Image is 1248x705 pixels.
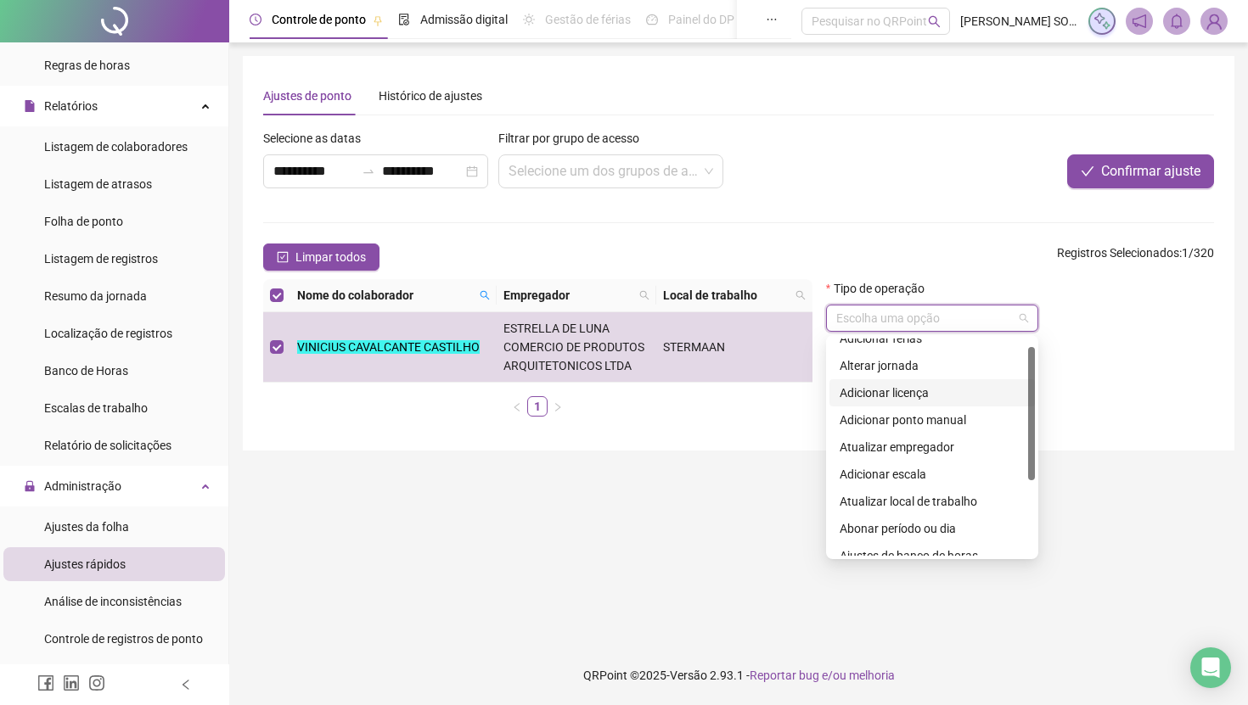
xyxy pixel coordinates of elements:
span: Gestão de férias [545,13,631,26]
span: Registros Selecionados [1057,246,1179,260]
div: Atualizar empregador [840,438,1025,456]
span: Ajustes rápidos [44,557,126,571]
div: Atualizar empregador [829,434,1035,461]
span: instagram [88,674,105,691]
div: Adicionar férias [829,325,1035,352]
label: Selecione as datas [263,129,372,148]
div: Histórico de ajustes [379,87,482,105]
span: Folha de ponto [44,215,123,228]
button: left [507,396,527,417]
li: Página anterior [507,396,527,417]
span: : 1 / 320 [1057,243,1214,271]
span: STERMAAN [663,340,725,354]
div: Adicionar licença [840,383,1025,402]
span: [PERSON_NAME] SOLUCOES EM FOLHA [960,12,1078,31]
button: Confirmar ajuste [1067,154,1214,188]
span: Local de trabalho [663,286,789,305]
li: 1 [527,396,548,417]
span: Regras de horas [44,59,130,72]
div: Ajustes de banco de horas [840,546,1025,565]
div: Alterar jornada [840,356,1025,375]
div: Abonar período ou dia [840,519,1025,538]
span: Painel do DP [668,13,734,26]
span: right [553,402,563,412]
span: Controle de registros de ponto [44,632,203,646]
div: Atualizar local de trabalho [840,492,1025,511]
span: search [928,15,941,28]
span: Listagem de atrasos [44,177,152,191]
span: Análise de inconsistências [44,595,182,608]
span: Administração [44,479,121,493]
img: sparkle-icon.fc2bf0ac1784a2077858766a79e2daf3.svg [1093,12,1111,31]
span: search [476,283,493,308]
span: clock-circle [250,14,261,25]
div: Adicionar licença [829,379,1035,406]
span: Escalas de trabalho [44,401,148,415]
span: linkedin [63,674,80,691]
span: search [795,290,806,300]
span: Relatórios [44,99,98,113]
span: Relatório de solicitações [44,439,171,452]
div: Adicionar escala [840,465,1025,484]
span: Listagem de colaboradores [44,140,188,154]
mark: VINICIUS CAVALCANTE CASTILHO [297,340,480,354]
span: facebook [37,674,54,691]
li: Próxima página [548,396,568,417]
span: Localização de registros [44,327,172,340]
footer: QRPoint © 2025 - 2.93.1 - [229,646,1248,705]
span: Limpar todos [295,248,366,266]
span: Reportar bug e/ou melhoria [750,669,895,682]
span: check [1081,165,1094,178]
span: Confirmar ajuste [1101,161,1200,182]
span: dashboard [646,14,658,25]
span: Listagem de registros [44,252,158,266]
div: Ajustes de banco de horas [829,542,1035,569]
div: Alterar jornada [829,352,1035,379]
span: file-done [398,14,410,25]
div: Adicionar ponto manual [840,411,1025,429]
span: check-square [277,251,289,263]
div: Abonar período ou dia [829,515,1035,542]
span: Resumo da jornada [44,289,147,303]
span: notification [1132,14,1147,29]
img: 67889 [1201,8,1227,34]
span: search [636,283,653,308]
span: to [362,165,375,178]
span: ESTRELLA DE LUNA COMERCIO DE PRODUTOS ARQUITETONICOS LTDA [503,322,644,372]
span: Empregador [503,286,632,305]
span: lock [24,480,36,492]
div: Ajustes de ponto [263,87,351,105]
label: Tipo de operação [826,279,936,298]
div: Atualizar local de trabalho [829,488,1035,515]
button: Limpar todos [263,243,379,271]
div: Adicionar ponto manual [829,406,1035,434]
span: search [792,283,809,308]
div: Adicionar escala [829,461,1035,488]
span: Controle de ponto [272,13,366,26]
span: bell [1169,14,1184,29]
a: 1 [528,397,547,416]
span: ellipsis [766,14,778,25]
span: left [512,402,522,412]
div: Adicionar férias [840,329,1025,348]
div: Open Intercom Messenger [1190,647,1231,688]
button: right [548,396,568,417]
span: search [639,290,649,300]
span: search [480,290,490,300]
span: swap-right [362,165,375,178]
span: Admissão digital [420,13,508,26]
span: Versão [670,669,707,682]
span: Ajustes da folha [44,520,129,534]
span: left [180,679,192,691]
span: file [24,100,36,112]
span: pushpin [373,15,383,25]
label: Filtrar por grupo de acesso [498,129,650,148]
span: sun [523,14,535,25]
span: Banco de Horas [44,364,128,378]
span: Nome do colaborador [297,286,473,305]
